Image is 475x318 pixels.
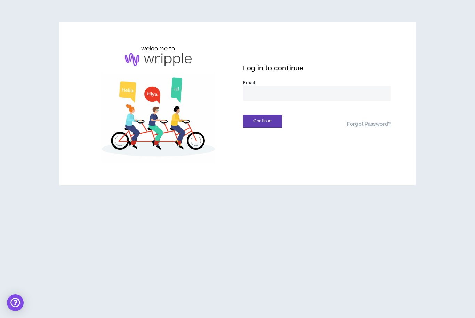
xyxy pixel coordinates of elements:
[243,64,304,73] span: Log in to continue
[84,73,232,164] img: Welcome to Wripple
[347,121,391,128] a: Forgot Password?
[7,294,24,311] div: Open Intercom Messenger
[243,80,391,86] label: Email
[141,45,176,53] h6: welcome to
[125,53,192,66] img: logo-brand.png
[243,115,282,128] button: Continue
